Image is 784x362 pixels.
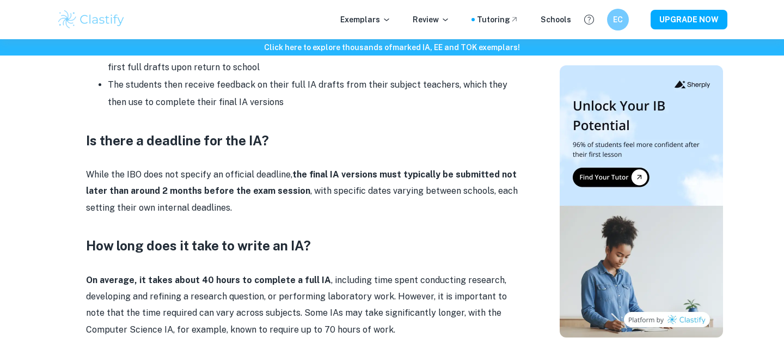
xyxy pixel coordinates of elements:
button: EC [607,9,629,30]
h6: Click here to explore thousands of marked IA, EE and TOK exemplars ! [2,41,782,53]
img: Thumbnail [560,65,723,338]
p: While the IBO does not specify an official deadline, , with specific dates varying between school... [86,167,522,216]
img: Clastify logo [57,9,126,30]
p: , including time spent conducting research, developing and refining a research question, or perfo... [86,272,522,339]
li: Typically, the students are required to work on their IAs during the summer holidays and submit t... [108,41,522,76]
h3: Is there a deadline for the IA? [86,131,522,150]
button: Help and Feedback [580,10,598,29]
a: Tutoring [477,14,519,26]
a: Schools [541,14,571,26]
button: UPGRADE NOW [651,10,727,29]
strong: the final IA versions must typically be submitted not later than around 2 months before the exam ... [86,169,517,196]
p: Exemplars [340,14,391,26]
h3: How long does it take to write an IA? [86,236,522,255]
p: Review [413,14,450,26]
h6: EC [612,14,624,26]
strong: On average, it takes about 40 hours to complete a full IA [86,275,331,285]
li: The students then receive feedback on their full IA drafts from their subject teachers, which the... [108,76,522,111]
